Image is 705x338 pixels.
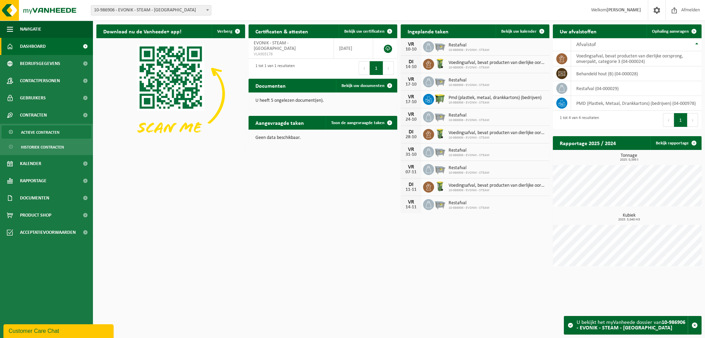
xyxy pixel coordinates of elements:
[449,153,490,157] span: 10-986906 - EVONIK - STEAM
[404,82,418,87] div: 17-10
[449,66,546,70] span: 10-986906 - EVONIK - STEAM
[449,101,541,105] span: 10-986906 - EVONIK - STEAM
[576,42,596,47] span: Afvalstof
[449,43,490,48] span: Restafval
[20,155,41,172] span: Kalender
[434,181,446,192] img: WB-0140-HPE-GN-50
[326,116,397,130] a: Toon de aangevraagde taken
[434,75,446,87] img: WB-2500-GAL-GY-01
[2,126,91,139] a: Actieve contracten
[91,6,211,15] span: 10-986906 - EVONIK - STEAM - ANTWERPEN
[344,29,385,34] span: Bekijk uw certificaten
[249,24,315,38] h2: Certificaten & attesten
[404,100,418,105] div: 17-10
[404,170,418,175] div: 07-11
[20,72,60,89] span: Contactpersonen
[96,38,245,150] img: Download de VHEPlus App
[404,47,418,52] div: 10-10
[404,135,418,140] div: 28-10
[434,128,446,140] img: WB-0140-HPE-GN-50
[20,38,46,55] span: Dashboard
[449,200,490,206] span: Restafval
[449,60,546,66] span: Voedingsafval, bevat producten van dierlijke oorsprong, onverpakt, categorie 3
[674,113,687,127] button: 1
[449,113,490,118] span: Restafval
[434,145,446,157] img: WB-2500-GAL-GY-01
[404,59,418,65] div: DI
[663,113,674,127] button: Previous
[339,24,397,38] a: Bekijk uw certificaten
[217,29,232,34] span: Verberg
[449,188,546,193] span: 10-986906 - EVONIK - STEAM
[20,55,60,72] span: Bedrijfsgegevens
[331,121,385,125] span: Toon de aangevraagde taken
[21,141,64,154] span: Historiek contracten
[252,61,295,76] div: 1 tot 1 van 1 resultaten
[404,187,418,192] div: 11-11
[404,65,418,69] div: 14-10
[501,29,537,34] span: Bekijk uw kalender
[607,8,641,13] strong: [PERSON_NAME]
[687,113,698,127] button: Next
[449,136,546,140] span: 10-986906 - EVONIK - STEAM
[255,135,390,140] p: Geen data beschikbaar.
[20,107,47,124] span: Contracten
[434,110,446,122] img: WB-2500-GAL-GY-01
[359,61,370,75] button: Previous
[404,77,418,82] div: VR
[336,79,397,92] a: Bekijk uw documenten
[212,24,244,38] button: Verberg
[404,42,418,47] div: VR
[449,171,490,175] span: 10-986906 - EVONIK - STEAM
[20,207,51,224] span: Product Shop
[334,38,373,59] td: [DATE]
[571,66,702,81] td: behandeld hout (B) (04-000028)
[434,93,446,105] img: WB-1100-HPE-GN-50
[434,198,446,210] img: WB-2500-GAL-GY-01
[404,152,418,157] div: 31-10
[553,136,623,150] h2: Rapportage 2025 / 2024
[553,24,603,38] h2: Uw afvalstoffen
[20,172,46,189] span: Rapportage
[404,205,418,210] div: 14-11
[3,323,115,338] iframe: chat widget
[571,81,702,96] td: restafval (04-000029)
[449,118,490,122] span: 10-986906 - EVONIK - STEAM
[449,48,490,52] span: 10-986906 - EVONIK - STEAM
[646,24,701,38] a: Ophaling aanvragen
[20,189,49,207] span: Documenten
[254,41,296,51] span: EVONIK - STEAM - [GEOGRAPHIC_DATA]
[496,24,549,38] a: Bekijk uw kalender
[370,61,383,75] button: 1
[571,51,702,66] td: voedingsafval, bevat producten van dierlijke oorsprong, onverpakt, categorie 3 (04-000024)
[449,83,490,87] span: 10-986906 - EVONIK - STEAM
[254,52,328,57] span: VLA903178
[556,213,702,221] h3: Kubiek
[556,158,702,162] span: 2025: 0,595 t
[556,218,702,221] span: 2025: 3,040 m3
[91,5,211,15] span: 10-986906 - EVONIK - STEAM - ANTWERPEN
[434,163,446,175] img: WB-2500-GAL-GY-01
[449,95,541,101] span: Pmd (plastiek, metaal, drankkartons) (bedrijven)
[449,148,490,153] span: Restafval
[650,136,701,150] a: Bekijk rapportage
[434,40,446,52] img: WB-2500-GAL-GY-01
[21,126,60,139] span: Actieve contracten
[449,130,546,136] span: Voedingsafval, bevat producten van dierlijke oorsprong, onverpakt, categorie 3
[20,224,76,241] span: Acceptatievoorwaarden
[577,320,685,331] strong: 10-986906 - EVONIK - STEAM - [GEOGRAPHIC_DATA]
[404,129,418,135] div: DI
[449,183,546,188] span: Voedingsafval, bevat producten van dierlijke oorsprong, onverpakt, categorie 3
[556,153,702,162] h3: Tonnage
[20,21,41,38] span: Navigatie
[401,24,455,38] h2: Ingeplande taken
[2,140,91,153] a: Historiek contracten
[577,316,688,334] div: U bekijkt het myVanheede dossier van
[341,84,385,88] span: Bekijk uw documenten
[449,206,490,210] span: 10-986906 - EVONIK - STEAM
[249,79,293,92] h2: Documenten
[20,89,46,107] span: Gebruikers
[571,96,702,111] td: PMD (Plastiek, Metaal, Drankkartons) (bedrijven) (04-000978)
[96,24,188,38] h2: Download nu de Vanheede+ app!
